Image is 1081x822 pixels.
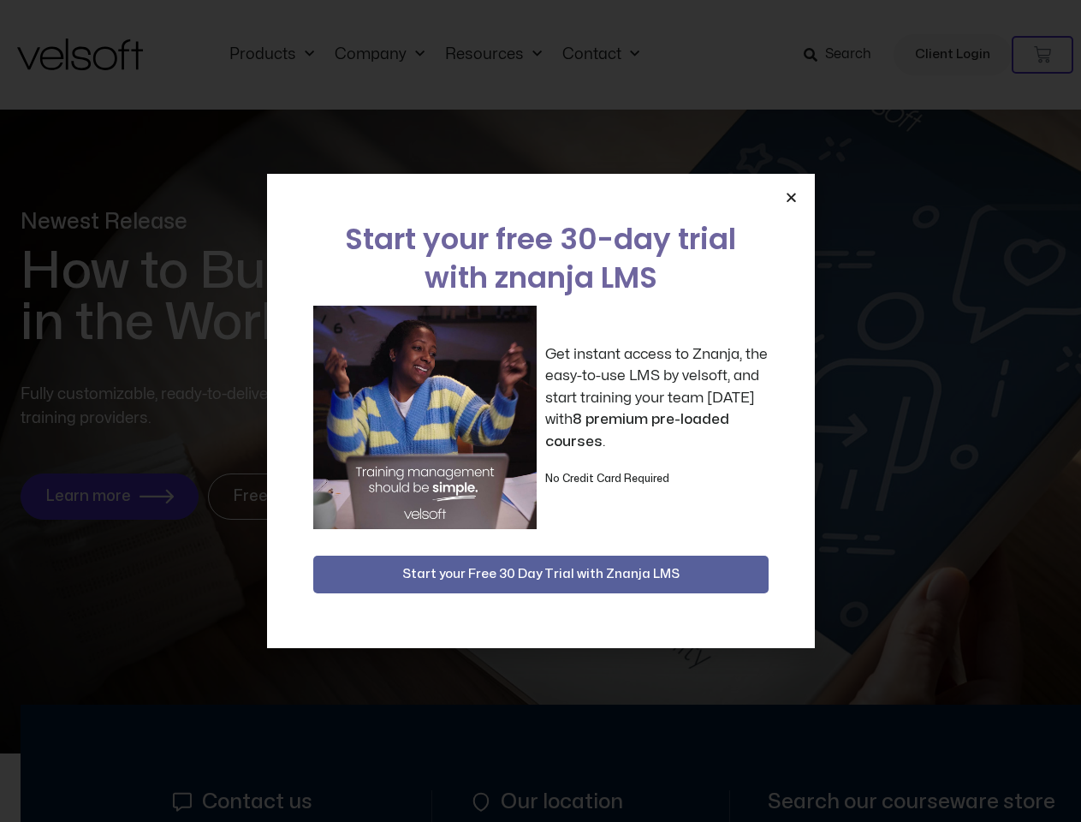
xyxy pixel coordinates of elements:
p: Get instant access to Znanja, the easy-to-use LMS by velsoft, and start training your team [DATE]... [545,343,769,453]
strong: 8 premium pre-loaded courses [545,412,729,449]
img: a woman sitting at her laptop dancing [313,306,537,529]
a: Close [785,191,798,204]
button: Start your Free 30 Day Trial with Znanja LMS [313,556,769,593]
h2: Start your free 30-day trial with znanja LMS [313,220,769,297]
strong: No Credit Card Required [545,474,669,484]
span: Start your Free 30 Day Trial with Znanja LMS [402,564,680,585]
